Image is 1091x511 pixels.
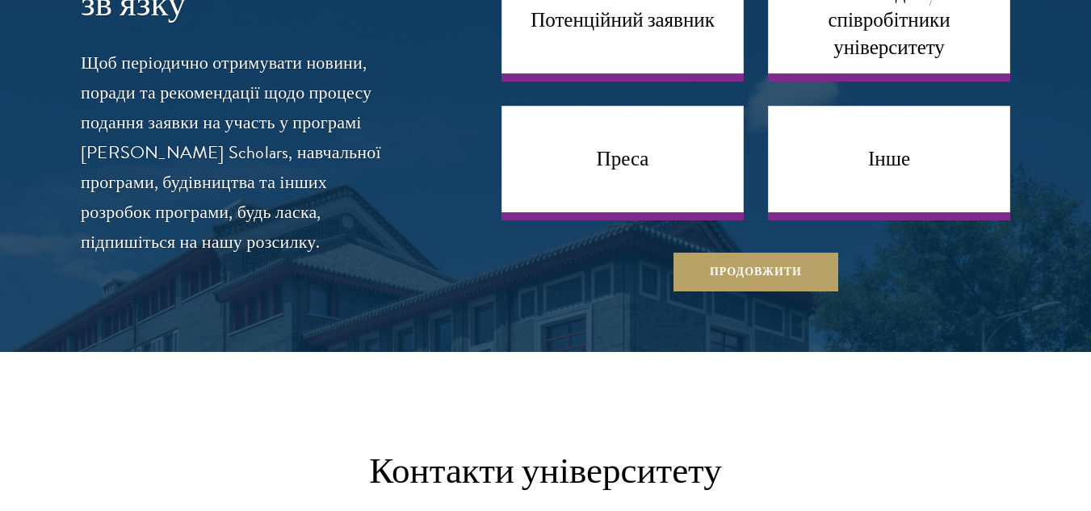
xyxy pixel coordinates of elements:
[531,7,715,32] font: Потенційний заявник
[710,263,802,280] font: Продовжити
[81,49,381,255] font: Щоб періодично отримувати новини, поради та рекомендації щодо процесу подання заявки на участь у ...
[369,448,721,493] font: Контакти університету
[768,106,1010,220] a: Інше
[501,106,744,220] a: Преса
[868,146,910,171] font: Інше
[673,253,838,291] button: Продовжити
[597,146,649,171] font: Преса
